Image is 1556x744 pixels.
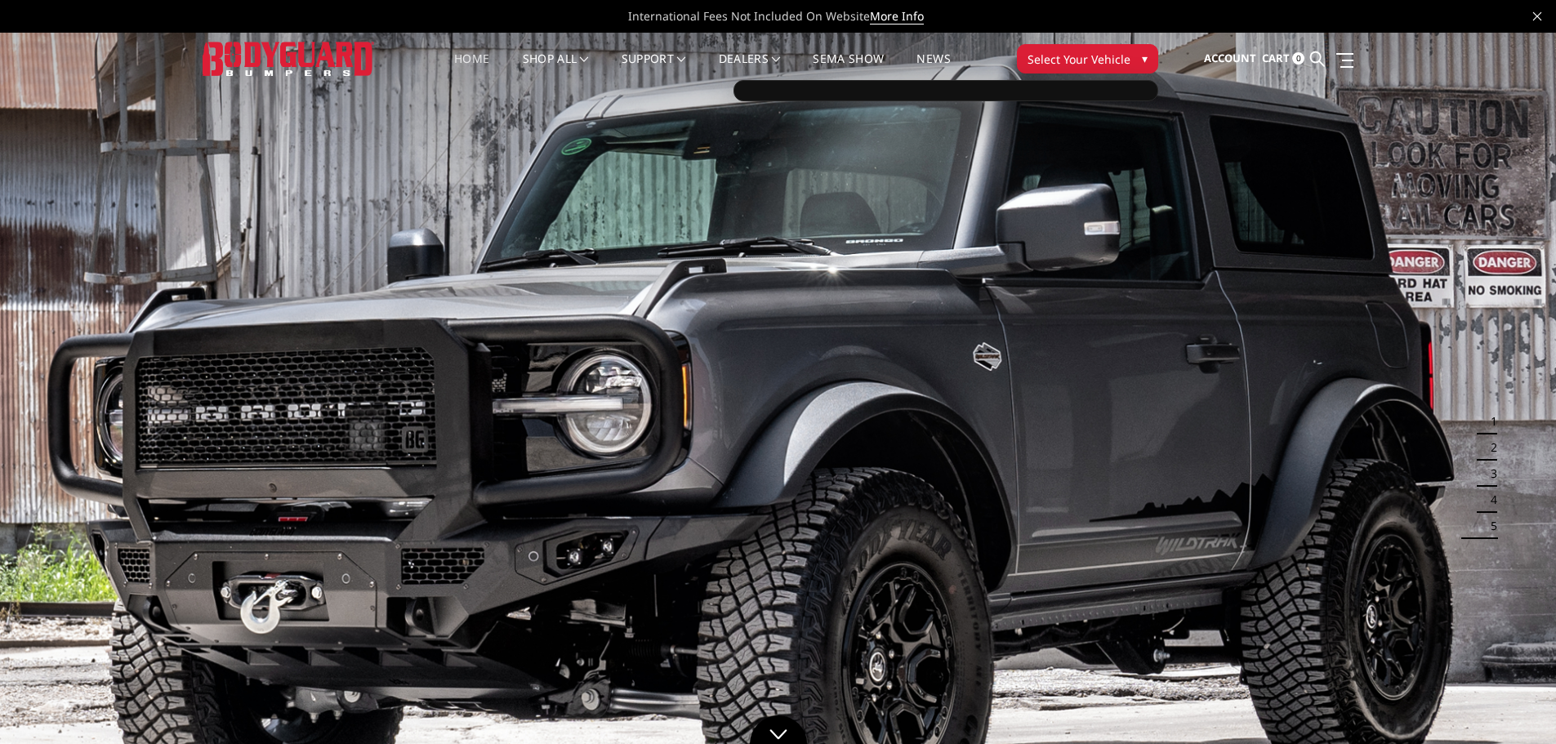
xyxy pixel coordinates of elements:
span: 0 [1292,52,1304,65]
a: Account [1204,37,1256,81]
img: BODYGUARD BUMPERS [203,42,374,75]
button: 4 of 5 [1481,487,1497,513]
a: SEMA Show [813,53,884,85]
button: 2 of 5 [1481,434,1497,461]
a: Home [454,53,489,85]
a: Dealers [719,53,781,85]
a: shop all [523,53,589,85]
a: More Info [870,8,924,25]
button: 3 of 5 [1481,461,1497,487]
button: 5 of 5 [1481,513,1497,539]
a: News [916,53,950,85]
span: ▾ [1142,50,1148,67]
span: Select Your Vehicle [1028,51,1130,68]
a: Cart 0 [1262,37,1304,81]
span: Account [1204,51,1256,65]
a: Support [622,53,686,85]
span: Cart [1262,51,1290,65]
a: Click to Down [750,715,807,744]
button: 1 of 5 [1481,408,1497,434]
button: Select Your Vehicle [1017,44,1158,74]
